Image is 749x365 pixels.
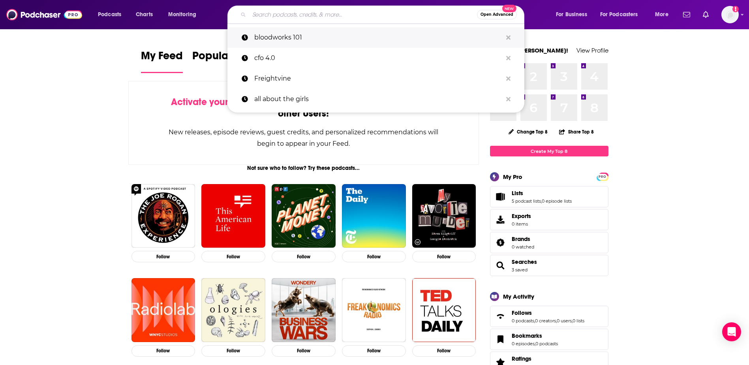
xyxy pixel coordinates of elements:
a: Ratings [512,355,558,362]
a: Brands [512,235,534,243]
span: Bookmarks [512,332,542,339]
button: open menu [163,8,206,21]
span: , [534,318,535,324]
a: 0 episodes [512,341,535,346]
span: , [535,341,535,346]
a: 5 podcast lists [512,198,541,204]
button: Follow [201,251,265,262]
a: cfo 4.0 [227,48,524,68]
a: all about the girls [227,89,524,109]
a: View Profile [576,47,608,54]
div: Not sure who to follow? Try these podcasts... [128,165,479,171]
p: all about the girls [254,89,502,109]
a: Charts [131,8,158,21]
a: Follows [493,311,509,322]
span: Follows [490,306,608,327]
button: Change Top 8 [504,127,553,137]
a: Show notifications dropdown [680,8,693,21]
a: Brands [493,237,509,248]
a: Bookmarks [493,334,509,345]
button: Follow [342,251,406,262]
a: 0 creators [535,318,556,324]
a: Bookmarks [512,332,558,339]
span: Exports [512,213,531,220]
button: open menu [92,8,131,21]
img: The Daily [342,184,406,248]
div: My Pro [503,173,522,181]
img: Planet Money [272,184,336,248]
span: 0 items [512,221,531,227]
a: The Joe Rogan Experience [131,184,195,248]
img: User Profile [721,6,739,23]
button: Follow [342,345,406,357]
span: , [541,198,542,204]
span: New [502,5,516,12]
span: Ratings [512,355,531,362]
button: Share Top 8 [559,124,594,139]
button: Follow [412,251,476,262]
a: Follows [512,309,584,316]
a: 0 podcasts [512,318,534,324]
span: Logged in as Padilla_3 [721,6,739,23]
a: Lists [493,191,509,202]
button: Show profile menu [721,6,739,23]
a: This American Life [201,184,265,248]
div: New releases, episode reviews, guest credits, and personalized recommendations will begin to appe... [168,126,439,149]
img: Ologies with Alie Ward [201,278,265,342]
span: For Podcasters [600,9,638,20]
button: Follow [201,345,265,357]
a: Searches [512,258,537,265]
span: My Feed [141,49,183,67]
button: Follow [131,345,195,357]
div: by following Podcasts, Creators, Lists, and other Users! [168,96,439,119]
a: Create My Top 8 [490,146,608,156]
span: Popular Feed [192,49,259,67]
span: Brands [490,232,608,253]
a: 0 users [557,318,572,324]
div: Open Intercom Messenger [722,322,741,341]
img: Freakonomics Radio [342,278,406,342]
button: open menu [550,8,597,21]
span: , [572,318,573,324]
span: Brands [512,235,530,243]
a: 0 lists [573,318,584,324]
p: cfo 4.0 [254,48,502,68]
span: PRO [598,174,607,180]
span: Follows [512,309,532,316]
span: Exports [493,214,509,225]
a: My Feed [141,49,183,73]
a: TED Talks Daily [412,278,476,342]
img: My Favorite Murder with Karen Kilgariff and Georgia Hardstark [412,184,476,248]
button: Follow [272,251,336,262]
p: Freightvine [254,68,502,89]
a: Searches [493,260,509,271]
a: 0 watched [512,244,534,250]
div: Search podcasts, credits, & more... [235,6,532,24]
button: Follow [272,345,336,357]
span: Monitoring [168,9,196,20]
a: 0 episode lists [542,198,572,204]
a: Show notifications dropdown [700,8,712,21]
span: Bookmarks [490,329,608,350]
img: Business Wars [272,278,336,342]
div: My Activity [503,293,534,300]
a: Freightvine [227,68,524,89]
a: Podchaser - Follow, Share and Rate Podcasts [6,7,82,22]
span: Searches [490,255,608,276]
a: 0 podcasts [535,341,558,346]
span: , [556,318,557,324]
span: Activate your Feed [171,96,252,108]
p: bloodworks 101 [254,27,502,48]
img: Radiolab [131,278,195,342]
span: Lists [490,186,608,207]
a: Welcome [PERSON_NAME]! [490,47,568,54]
